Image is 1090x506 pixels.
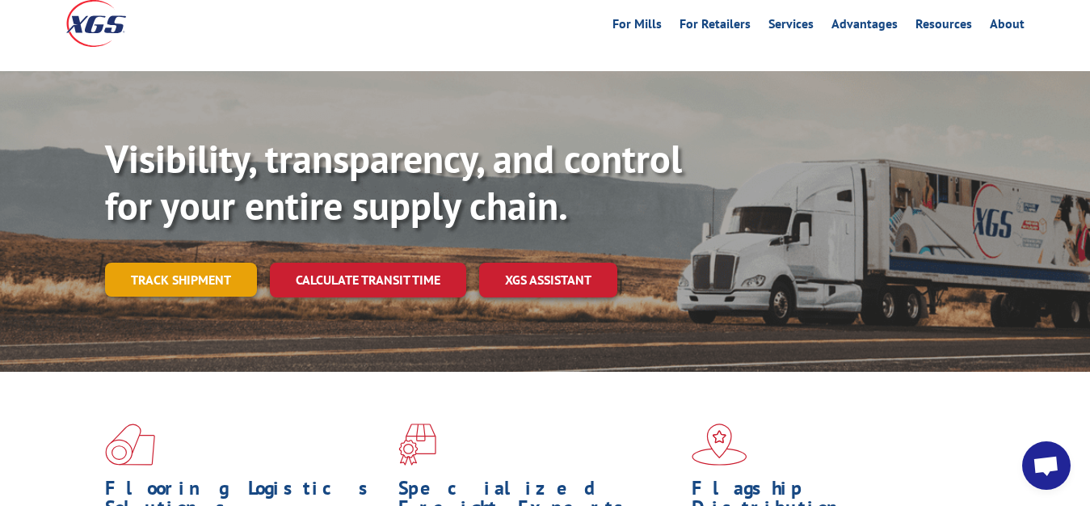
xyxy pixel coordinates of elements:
[270,263,466,297] a: Calculate transit time
[105,133,682,230] b: Visibility, transparency, and control for your entire supply chain.
[915,18,972,36] a: Resources
[831,18,898,36] a: Advantages
[680,18,751,36] a: For Retailers
[398,424,436,466] img: xgs-icon-focused-on-flooring-red
[768,18,814,36] a: Services
[105,424,155,466] img: xgs-icon-total-supply-chain-intelligence-red
[990,18,1025,36] a: About
[479,263,617,297] a: XGS ASSISTANT
[612,18,662,36] a: For Mills
[692,424,747,466] img: xgs-icon-flagship-distribution-model-red
[1022,441,1071,490] div: Open chat
[105,263,257,297] a: Track shipment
